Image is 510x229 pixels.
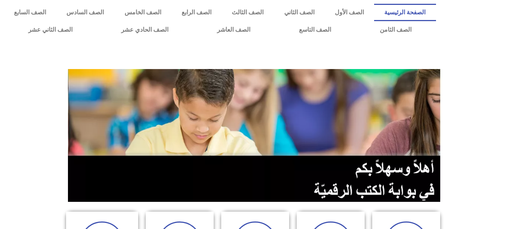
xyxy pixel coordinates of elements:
[4,21,97,38] a: الصف الثاني عشر
[325,4,374,21] a: الصف الأول
[56,4,114,21] a: الصف السادس
[4,4,56,21] a: الصف السابع
[171,4,222,21] a: الصف الرابع
[114,4,171,21] a: الصف الخامس
[374,4,436,21] a: الصفحة الرئيسية
[274,21,355,38] a: الصف التاسع
[97,21,193,38] a: الصف الحادي عشر
[274,4,325,21] a: الصف الثاني
[193,21,274,38] a: الصف العاشر
[222,4,274,21] a: الصف الثالث
[355,21,436,38] a: الصف الثامن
